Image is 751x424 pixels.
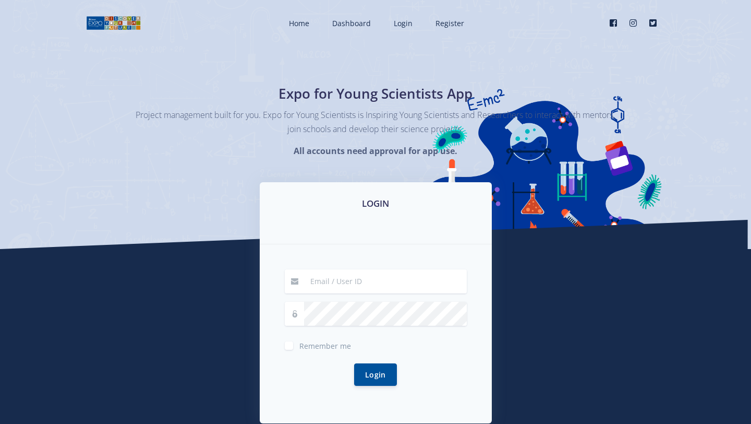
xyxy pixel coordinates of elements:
[435,18,464,28] span: Register
[304,269,467,293] input: Email / User ID
[354,363,397,386] button: Login
[185,84,566,104] h1: Expo for Young Scientists App
[299,341,351,351] span: Remember me
[278,9,318,37] a: Home
[394,18,413,28] span: Login
[383,9,421,37] a: Login
[425,9,473,37] a: Register
[322,9,379,37] a: Dashboard
[136,108,615,136] p: Project management built for you. Expo for Young Scientists is Inspiring Young Scientists and Res...
[294,145,457,157] strong: All accounts need approval for app use.
[289,18,309,28] span: Home
[86,15,141,31] img: logo01.png
[332,18,371,28] span: Dashboard
[272,197,479,210] h3: LOGIN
